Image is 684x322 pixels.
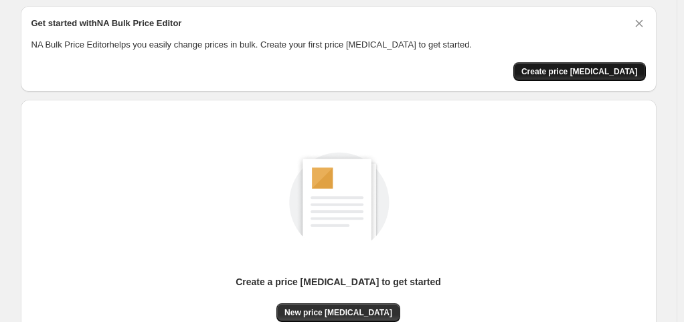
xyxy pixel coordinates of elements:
[276,303,400,322] button: New price [MEDICAL_DATA]
[31,38,646,52] p: NA Bulk Price Editor helps you easily change prices in bulk. Create your first price [MEDICAL_DAT...
[31,17,182,30] h2: Get started with NA Bulk Price Editor
[284,307,392,318] span: New price [MEDICAL_DATA]
[513,62,646,81] button: Create price change job
[632,17,646,30] button: Dismiss card
[521,66,638,77] span: Create price [MEDICAL_DATA]
[236,275,441,289] p: Create a price [MEDICAL_DATA] to get started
